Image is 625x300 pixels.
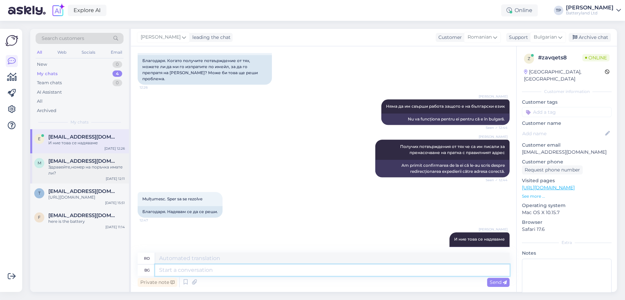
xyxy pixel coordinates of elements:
img: explore-ai [51,3,65,17]
div: Request phone number [522,165,583,174]
span: My chats [70,119,89,125]
span: f [38,215,41,220]
span: emiliani1225@yahoo.com [48,134,118,140]
span: Seen ✓ 12:44 [482,125,508,130]
span: 12:26 [140,85,165,90]
input: Add a tag [522,107,612,117]
div: [DATE] 11:14 [105,224,125,230]
p: Customer phone [522,158,612,165]
div: All [37,98,43,105]
a: [URL][DOMAIN_NAME] [522,185,575,191]
p: Safari 17.6 [522,226,612,233]
div: [DATE] 15:51 [105,200,125,205]
span: [PERSON_NAME] [479,227,508,232]
a: Explore AI [68,5,106,16]
div: Și noi sperăm la fel. [449,246,510,258]
div: Online [501,4,538,16]
span: Romanian [468,34,492,41]
p: [EMAIL_ADDRESS][DOMAIN_NAME] [522,149,612,156]
span: Search customers [42,35,84,42]
div: Archived [37,107,56,114]
p: Customer tags [522,99,612,106]
p: Browser [522,219,612,226]
div: New [37,61,47,68]
div: Support [506,34,528,41]
div: [DATE] 12:26 [104,146,125,151]
span: Send [490,279,507,285]
div: Благодаря. Когато получите потвърждение от тях, можете ли да ми го изпратите по имейл, за да го п... [138,55,272,85]
div: Socials [80,48,97,57]
div: 0 [112,61,122,68]
span: Seen ✓ 12:44 [482,178,508,183]
input: Add name [522,130,604,137]
span: t [38,191,41,196]
a: [PERSON_NAME]Batteryland Ltd [566,5,621,16]
div: Archive chat [569,33,611,42]
div: [URL][DOMAIN_NAME] [48,194,125,200]
span: 12:47 [140,218,165,223]
div: Batteryland Ltd [566,10,614,16]
div: Благодаря. Надявам се да се реши. [138,206,223,217]
div: Private note [138,278,177,287]
div: [GEOGRAPHIC_DATA], [GEOGRAPHIC_DATA] [524,68,605,83]
div: И ние това се надяваме [48,140,125,146]
span: [PERSON_NAME] [479,134,508,139]
div: Customer [436,34,462,41]
div: # zavqets8 [538,54,582,62]
p: Operating system [522,202,612,209]
span: Bulgarian [534,34,557,41]
p: Visited pages [522,177,612,184]
div: Customer information [522,89,612,95]
div: 0 [112,80,122,86]
div: bg [144,264,150,276]
p: Mac OS X 10.15.7 [522,209,612,216]
div: All [36,48,43,57]
div: Nu va funcționa pentru ei pentru că e în bulgară. [381,113,510,125]
span: florecristian6@gmail.com [48,212,118,218]
span: Няма да им свърши работа защото е на български език [386,104,505,109]
span: Получих потвърждения от тях че са им писали за пренасочване на пратка с правилният адрес [400,144,506,155]
div: Team chats [37,80,62,86]
div: My chats [37,70,58,77]
span: m [38,160,41,165]
div: Am primit confirmarea de la ei că le-au scris despre redirecționarea expedierii către adresa core... [375,160,510,177]
div: Extra [522,240,612,246]
span: tsstanchev70@gmail.com [48,188,118,194]
div: leading the chat [190,34,231,41]
span: e [38,136,41,141]
p: Customer email [522,142,612,149]
div: Web [56,48,68,57]
div: ro [144,253,150,264]
div: Email [109,48,124,57]
div: here is the battery [48,218,125,224]
span: Online [582,54,610,61]
span: [PERSON_NAME] [141,34,181,41]
span: Mulțumesc. Sper sa se rezolve [142,196,202,201]
img: Askly Logo [5,34,18,47]
span: z [528,56,530,61]
div: Здравейте,номер на поръчка имате ли? [48,164,125,176]
span: m.mincheva18@gmail.com [48,158,118,164]
div: AI Assistant [37,89,62,96]
p: See more ... [522,193,612,199]
span: [PERSON_NAME] [479,94,508,99]
div: 4 [112,70,122,77]
p: Customer name [522,120,612,127]
p: Notes [522,250,612,257]
div: [DATE] 12:11 [106,176,125,181]
div: TP [554,6,563,15]
div: [PERSON_NAME] [566,5,614,10]
span: И ние това се надяваме [454,237,505,242]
